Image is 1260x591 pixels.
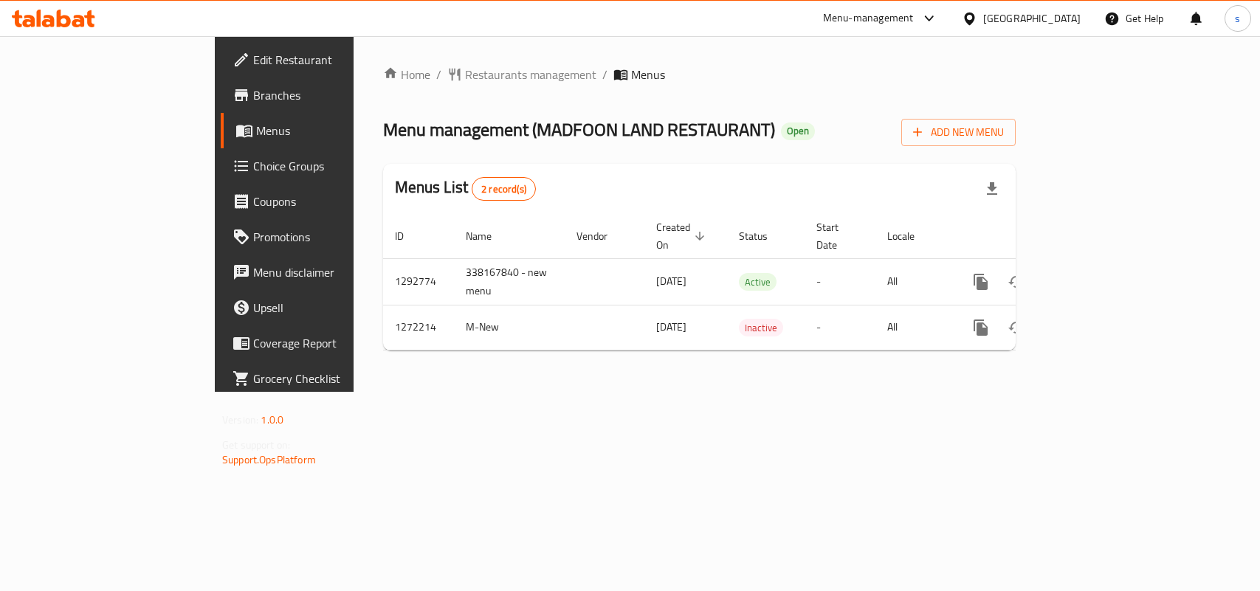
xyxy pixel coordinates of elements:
[222,450,316,469] a: Support.OpsPlatform
[963,310,999,345] button: more
[465,66,596,83] span: Restaurants management
[253,193,413,210] span: Coupons
[656,317,686,336] span: [DATE]
[466,227,511,245] span: Name
[875,305,951,350] td: All
[887,227,934,245] span: Locale
[999,310,1034,345] button: Change Status
[454,305,565,350] td: M-New
[1235,10,1240,27] span: s
[739,319,783,336] span: Inactive
[816,218,858,254] span: Start Date
[472,177,536,201] div: Total records count
[221,42,425,77] a: Edit Restaurant
[901,119,1016,146] button: Add New Menu
[739,273,777,291] div: Active
[739,227,787,245] span: Status
[222,410,258,429] span: Version:
[221,219,425,255] a: Promotions
[253,157,413,175] span: Choice Groups
[974,171,1010,207] div: Export file
[875,258,951,305] td: All
[221,77,425,113] a: Branches
[261,410,283,429] span: 1.0.0
[383,66,1016,83] nav: breadcrumb
[576,227,627,245] span: Vendor
[805,305,875,350] td: -
[805,258,875,305] td: -
[454,258,565,305] td: 338167840 - new menu
[436,66,441,83] li: /
[999,264,1034,300] button: Change Status
[781,122,815,140] div: Open
[602,66,607,83] li: /
[913,123,1004,142] span: Add New Menu
[253,370,413,387] span: Grocery Checklist
[221,184,425,219] a: Coupons
[253,228,413,246] span: Promotions
[447,66,596,83] a: Restaurants management
[222,435,290,455] span: Get support on:
[963,264,999,300] button: more
[656,218,709,254] span: Created On
[253,51,413,69] span: Edit Restaurant
[253,334,413,352] span: Coverage Report
[656,272,686,291] span: [DATE]
[221,325,425,361] a: Coverage Report
[253,263,413,281] span: Menu disclaimer
[472,182,535,196] span: 2 record(s)
[781,125,815,137] span: Open
[739,274,777,291] span: Active
[395,227,423,245] span: ID
[983,10,1081,27] div: [GEOGRAPHIC_DATA]
[253,299,413,317] span: Upsell
[221,361,425,396] a: Grocery Checklist
[221,148,425,184] a: Choice Groups
[631,66,665,83] span: Menus
[221,255,425,290] a: Menu disclaimer
[221,290,425,325] a: Upsell
[395,176,536,201] h2: Menus List
[383,113,775,146] span: Menu management ( MADFOON LAND RESTAURANT )
[256,122,413,139] span: Menus
[823,10,914,27] div: Menu-management
[253,86,413,104] span: Branches
[221,113,425,148] a: Menus
[951,214,1117,259] th: Actions
[383,214,1117,350] table: enhanced table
